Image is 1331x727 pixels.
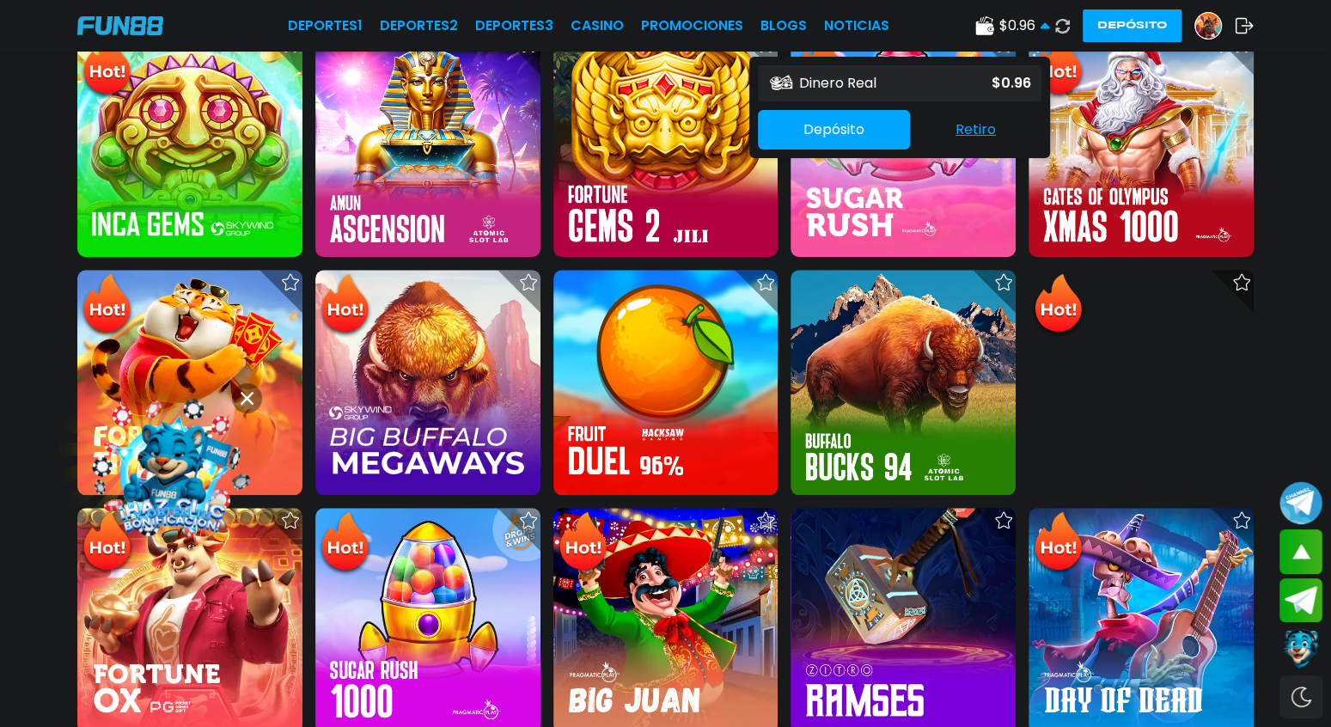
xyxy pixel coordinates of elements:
[1029,32,1254,257] img: Gates of Olympus Xmas 1000
[475,15,553,36] a: Deportes3
[1279,480,1322,525] button: Join telegram channel
[760,15,807,36] a: BLOGS
[571,15,624,36] a: CASINO
[1083,9,1181,42] button: Depósito
[553,32,778,257] img: Fortune Gems 2
[79,34,135,101] img: Hot
[1279,626,1322,671] button: Contact customer service
[77,270,302,495] img: Fortune Tiger
[1279,578,1322,623] button: Join telegram
[1030,510,1086,577] img: Hot
[999,15,1050,36] span: $ 0.96
[380,15,458,36] a: Deportes2
[1195,13,1221,39] img: Avatar
[288,15,363,36] a: Deportes1
[317,272,373,339] img: Hot
[1194,12,1235,40] a: Avatar
[95,392,249,547] img: Image Link
[1279,675,1322,718] div: Switch theme
[799,73,876,94] p: Dinero Real
[1030,34,1086,101] img: Hot
[555,510,611,577] img: Hot
[824,15,889,36] a: NOTICIAS
[77,32,302,257] img: Inca Gems
[553,270,778,495] img: Fruit Duel 96%
[317,510,373,577] img: Hot
[1030,272,1086,339] img: Hot
[315,270,540,495] img: Big Buffalo Megaways
[758,110,910,150] button: Depósito
[315,32,540,257] img: Amun Ascension
[992,73,1031,94] p: $ 0.96
[79,272,135,339] img: Hot
[910,112,1041,148] button: Retiro
[791,270,1016,495] img: Buffalo Bucks 94
[77,16,163,35] img: Company Logo
[641,15,743,36] a: Promociones
[1279,529,1322,574] button: scroll up
[79,510,135,577] img: Hot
